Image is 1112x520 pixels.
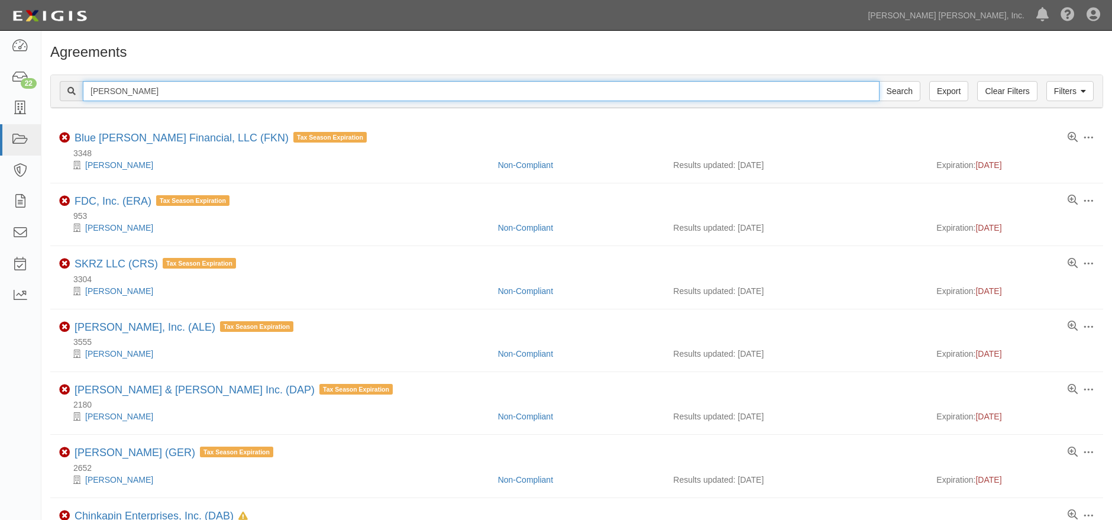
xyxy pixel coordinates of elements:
[59,259,70,269] i: Non-Compliant
[975,475,1001,485] span: [DATE]
[75,384,315,396] a: [PERSON_NAME] & [PERSON_NAME] Inc. (DAP)
[200,447,273,457] span: Tax Season Expiration
[59,348,489,360] div: Mericia Mills
[936,159,1094,171] div: Expiration:
[498,349,553,358] a: Non-Compliant
[59,462,1103,474] div: 2652
[59,322,70,332] i: Non-Compliant
[59,273,1103,285] div: 3304
[75,447,195,458] a: [PERSON_NAME] (GER)
[673,222,919,234] div: Results updated: [DATE]
[59,399,1103,411] div: 2180
[59,285,489,297] div: Donald Krzesniak
[59,447,70,458] i: Non-Compliant
[1046,81,1094,101] a: Filters
[975,160,1001,170] span: [DATE]
[498,475,553,485] a: Non-Compliant
[85,286,153,296] a: [PERSON_NAME]
[673,285,919,297] div: Results updated: [DATE]
[293,132,367,143] span: Tax Season Expiration
[59,159,489,171] div: Paula Jewell
[977,81,1037,101] a: Clear Filters
[673,474,919,486] div: Results updated: [DATE]
[9,5,90,27] img: logo-5460c22ac91f19d4615b14bd174203de0afe785f0fc80cf4dbbc73dc1793850b.png
[975,286,1001,296] span: [DATE]
[75,321,293,334] div: Mericia Mills, Inc. (ALE)
[1068,133,1078,143] a: View results summary
[85,160,153,170] a: [PERSON_NAME]
[975,223,1001,232] span: [DATE]
[1068,321,1078,332] a: View results summary
[59,210,1103,222] div: 953
[75,195,151,207] a: FDC, Inc. (ERA)
[673,348,919,360] div: Results updated: [DATE]
[862,4,1030,27] a: [PERSON_NAME] [PERSON_NAME], Inc.
[85,475,153,485] a: [PERSON_NAME]
[59,336,1103,348] div: 3555
[75,195,229,208] div: FDC, Inc. (ERA)
[929,81,968,101] a: Export
[21,78,37,89] div: 22
[319,384,393,395] span: Tax Season Expiration
[936,411,1094,422] div: Expiration:
[59,147,1103,159] div: 3348
[59,474,489,486] div: Paramjit K. Nijjar
[163,258,236,269] span: Tax Season Expiration
[85,223,153,232] a: [PERSON_NAME]
[59,385,70,395] i: Non-Compliant
[975,349,1001,358] span: [DATE]
[936,285,1094,297] div: Expiration:
[673,159,919,171] div: Results updated: [DATE]
[75,132,289,144] a: Blue [PERSON_NAME] Financial, LLC (FKN)
[498,286,553,296] a: Non-Compliant
[1068,195,1078,206] a: View results summary
[75,447,273,460] div: Paramjit K. Nijjar (GER)
[975,412,1001,421] span: [DATE]
[673,411,919,422] div: Results updated: [DATE]
[1061,8,1075,22] i: Help Center - Complianz
[156,195,229,206] span: Tax Season Expiration
[59,222,489,234] div: Franklin D. Cooper, Jr.
[75,384,393,397] div: William & Johnson Inc. (DAP)
[1068,259,1078,269] a: View results summary
[85,349,153,358] a: [PERSON_NAME]
[50,44,1103,60] h1: Agreements
[1068,447,1078,458] a: View results summary
[879,81,920,101] input: Search
[220,321,293,332] span: Tax Season Expiration
[1068,385,1078,395] a: View results summary
[75,132,367,145] div: Blue Jay Financial, LLC (FKN)
[75,258,236,271] div: SKRZ LLC (CRS)
[498,160,553,170] a: Non-Compliant
[59,196,70,206] i: Non-Compliant
[75,321,215,333] a: [PERSON_NAME], Inc. (ALE)
[936,348,1094,360] div: Expiration:
[498,412,553,421] a: Non-Compliant
[59,411,489,422] div: Al Johnson
[75,258,158,270] a: SKRZ LLC (CRS)
[936,222,1094,234] div: Expiration:
[85,412,153,421] a: [PERSON_NAME]
[83,81,880,101] input: Search
[498,223,553,232] a: Non-Compliant
[59,133,70,143] i: Non-Compliant
[936,474,1094,486] div: Expiration:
